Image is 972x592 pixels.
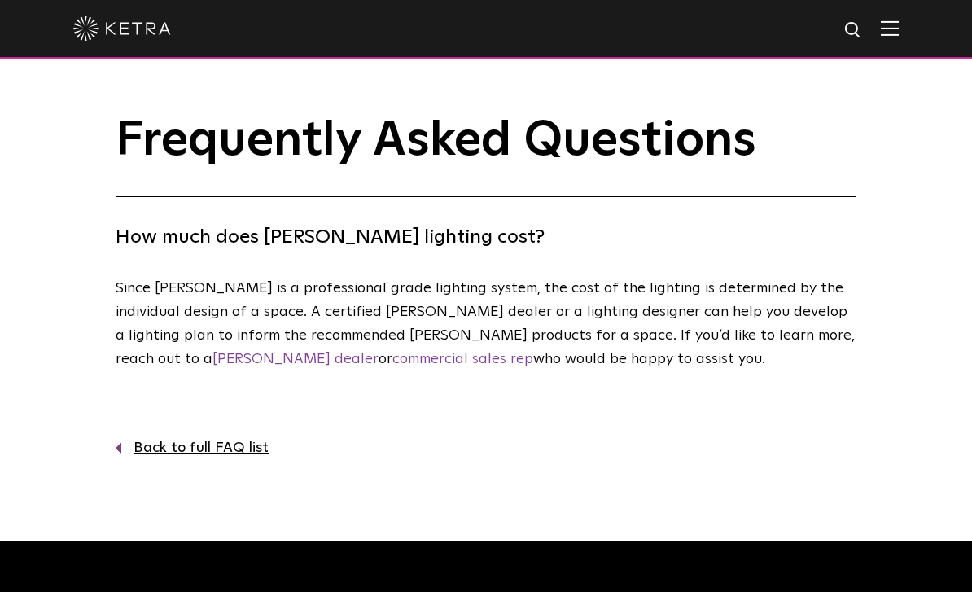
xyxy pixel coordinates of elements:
[843,20,864,41] img: search icon
[73,16,171,41] img: ketra-logo-2019-white
[212,352,379,366] a: [PERSON_NAME] dealer
[392,352,533,366] a: commercial sales rep
[116,221,856,252] h4: How much does [PERSON_NAME] lighting cost?
[881,20,899,36] img: Hamburger%20Nav.svg
[116,436,856,460] a: Back to full FAQ list
[116,114,856,197] h1: Frequently Asked Questions
[116,277,856,371] p: Since [PERSON_NAME] is a professional grade lighting system, the cost of the lighting is determin...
